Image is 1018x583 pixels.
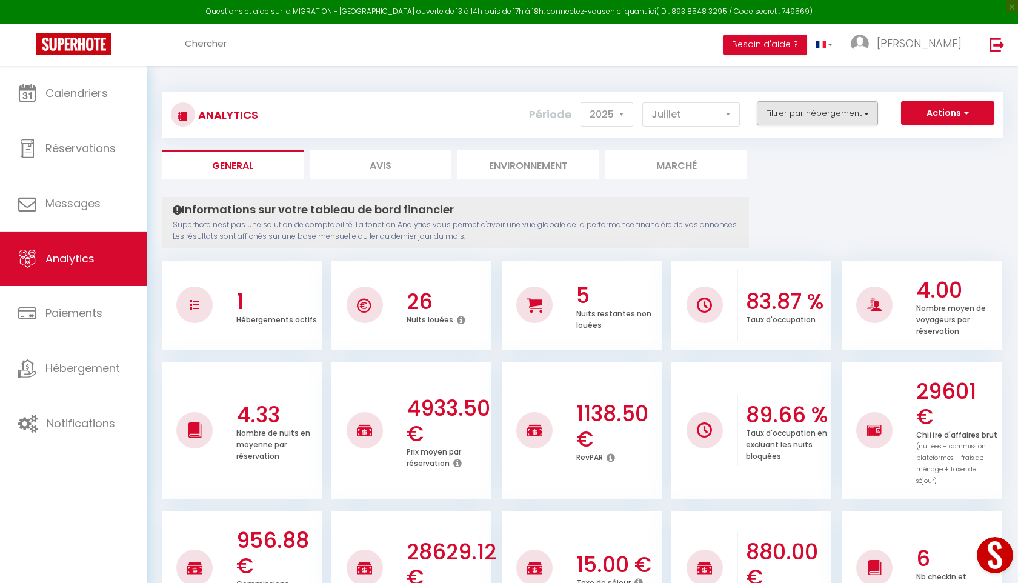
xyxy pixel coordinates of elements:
[746,312,816,325] p: Taux d'occupation
[990,37,1005,52] img: logout
[851,35,869,53] img: ...
[47,416,115,431] span: Notifications
[867,423,882,438] img: NO IMAGE
[576,401,659,452] h3: 1138.50 €
[236,528,319,579] h3: 956.88 €
[407,289,489,315] h3: 26
[195,101,258,128] h3: Analytics
[173,203,738,216] h4: Informations sur votre tableau de bord financier
[967,532,1018,583] iframe: LiveChat chat widget
[576,450,603,462] p: RevPAR
[45,141,116,156] span: Réservations
[457,150,599,179] li: Environnement
[746,289,828,315] h3: 83.87 %
[45,305,102,321] span: Paiements
[746,402,828,428] h3: 89.66 %
[407,396,489,447] h3: 4933.50 €
[407,444,461,468] p: Prix moyen par réservation
[529,101,571,128] label: Période
[605,150,747,179] li: Marché
[236,289,319,315] h3: 1
[576,552,659,578] h3: 15.00 €
[916,278,999,303] h3: 4.00
[916,427,997,485] p: Chiffre d'affaires brut
[877,36,962,51] span: [PERSON_NAME]
[606,6,656,16] a: en cliquant ici
[45,85,108,101] span: Calendriers
[236,402,319,428] h3: 4.33
[310,150,451,179] li: Avis
[176,24,236,66] a: Chercher
[173,219,738,242] p: Superhote n'est pas une solution de comptabilité. La fonction Analytics vous permet d'avoir une v...
[45,251,95,266] span: Analytics
[185,37,227,50] span: Chercher
[916,546,999,571] h3: 6
[723,35,807,55] button: Besoin d'aide ?
[236,425,310,461] p: Nombre de nuits en moyenne par réservation
[190,300,199,310] img: NO IMAGE
[576,306,651,330] p: Nuits restantes non louées
[576,283,659,308] h3: 5
[746,425,827,461] p: Taux d'occupation en excluant les nuits bloquées
[45,361,120,376] span: Hébergement
[697,422,712,438] img: NO IMAGE
[916,379,999,430] h3: 29601 €
[45,196,101,211] span: Messages
[916,442,986,485] span: (nuitées + commission plateformes + frais de ménage + taxes de séjour)
[407,312,453,325] p: Nuits louées
[842,24,977,66] a: ... [PERSON_NAME]
[162,150,304,179] li: General
[901,101,994,125] button: Actions
[916,301,986,336] p: Nombre moyen de voyageurs par réservation
[36,33,111,55] img: Super Booking
[757,101,878,125] button: Filtrer par hébergement
[236,312,317,325] p: Hébergements actifs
